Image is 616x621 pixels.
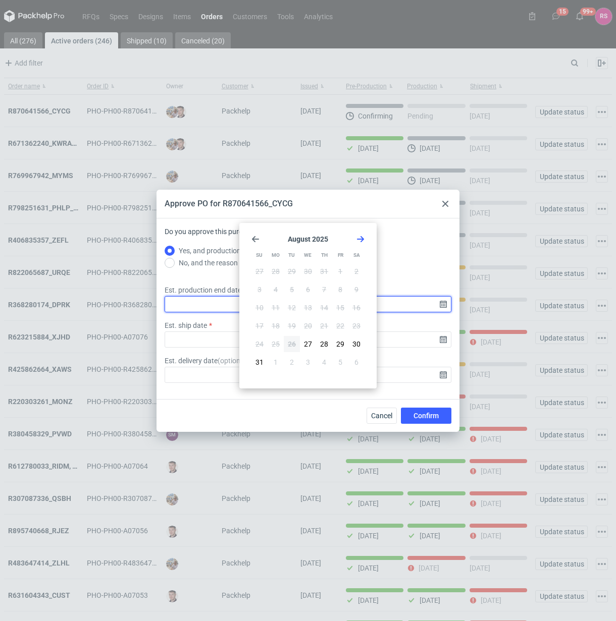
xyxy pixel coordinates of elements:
[348,318,365,334] button: Sat Aug 23 2025
[306,357,310,367] span: 3
[338,285,342,295] span: 8
[348,336,365,352] button: Sat Aug 30 2025
[306,285,310,295] span: 6
[274,285,278,295] span: 4
[354,357,358,367] span: 6
[414,412,439,419] span: Confirm
[300,318,316,334] button: Wed Aug 20 2025
[288,303,296,313] span: 12
[367,408,397,424] button: Cancel
[268,318,284,334] button: Mon Aug 18 2025
[300,281,316,298] button: Wed Aug 06 2025
[304,303,312,313] span: 13
[255,357,264,367] span: 31
[255,266,264,276] span: 27
[348,354,365,370] button: Sat Sep 06 2025
[354,266,358,276] span: 2
[290,285,294,295] span: 5
[268,281,284,298] button: Mon Aug 04 2025
[272,339,280,349] span: 25
[290,357,294,367] span: 2
[284,318,300,334] button: Tue Aug 19 2025
[300,300,316,316] button: Wed Aug 13 2025
[268,354,284,370] button: Mon Sep 01 2025
[165,227,279,245] label: Do you approve this purchase order?
[284,263,300,279] button: Tue Jul 29 2025
[300,354,316,370] button: Wed Sep 03 2025
[165,356,248,366] label: Est. delivery date
[284,281,300,298] button: Tue Aug 05 2025
[322,357,326,367] span: 4
[316,336,332,352] button: Thu Aug 28 2025
[268,300,284,316] button: Mon Aug 11 2025
[316,354,332,370] button: Thu Sep 04 2025
[320,303,328,313] span: 14
[268,247,283,263] div: Mo
[317,247,332,263] div: Th
[352,339,361,349] span: 30
[352,303,361,313] span: 16
[284,336,300,352] button: Tue Aug 26 2025
[218,357,248,365] span: ( optional )
[320,321,328,331] span: 21
[332,263,348,279] button: Fri Aug 01 2025
[332,300,348,316] button: Fri Aug 15 2025
[371,412,392,419] span: Cancel
[401,408,451,424] button: Confirm
[304,321,312,331] span: 20
[316,281,332,298] button: Thu Aug 07 2025
[332,318,348,334] button: Fri Aug 22 2025
[300,263,316,279] button: Wed Jul 30 2025
[332,336,348,352] button: Fri Aug 29 2025
[268,336,284,352] button: Mon Aug 25 2025
[304,266,312,276] span: 30
[255,339,264,349] span: 24
[333,247,348,263] div: Fr
[300,336,316,352] button: Wed Aug 27 2025
[304,339,312,349] span: 27
[251,235,260,243] svg: Go back 1 month
[316,318,332,334] button: Thu Aug 21 2025
[165,285,241,295] label: Est. production end date
[322,285,326,295] span: 7
[332,354,348,370] button: Fri Sep 05 2025
[300,247,316,263] div: We
[348,263,365,279] button: Sat Aug 02 2025
[284,247,299,263] div: Tu
[336,303,344,313] span: 15
[251,318,268,334] button: Sun Aug 17 2025
[251,354,268,370] button: Sun Aug 31 2025
[354,285,358,295] span: 9
[332,281,348,298] button: Fri Aug 08 2025
[165,198,293,209] div: Approve PO for R870641566_CYCG
[251,300,268,316] button: Sun Aug 10 2025
[258,285,262,295] span: 3
[255,303,264,313] span: 10
[288,266,296,276] span: 29
[320,266,328,276] span: 31
[284,354,300,370] button: Tue Sep 02 2025
[251,235,365,243] section: August 2025
[274,357,278,367] span: 1
[349,247,365,263] div: Sa
[288,321,296,331] span: 19
[251,336,268,352] button: Sun Aug 24 2025
[272,266,280,276] span: 28
[336,321,344,331] span: 22
[251,263,268,279] button: Sun Jul 27 2025
[356,235,365,243] svg: Go forward 1 month
[272,303,280,313] span: 11
[268,263,284,279] button: Mon Jul 28 2025
[348,281,365,298] button: Sat Aug 09 2025
[251,281,268,298] button: Sun Aug 03 2025
[338,266,342,276] span: 1
[336,339,344,349] span: 29
[338,357,342,367] span: 5
[348,300,365,316] button: Sat Aug 16 2025
[288,339,296,349] span: 26
[251,247,267,263] div: Su
[320,339,328,349] span: 28
[272,321,280,331] span: 18
[352,321,361,331] span: 23
[165,320,207,330] label: Est. ship date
